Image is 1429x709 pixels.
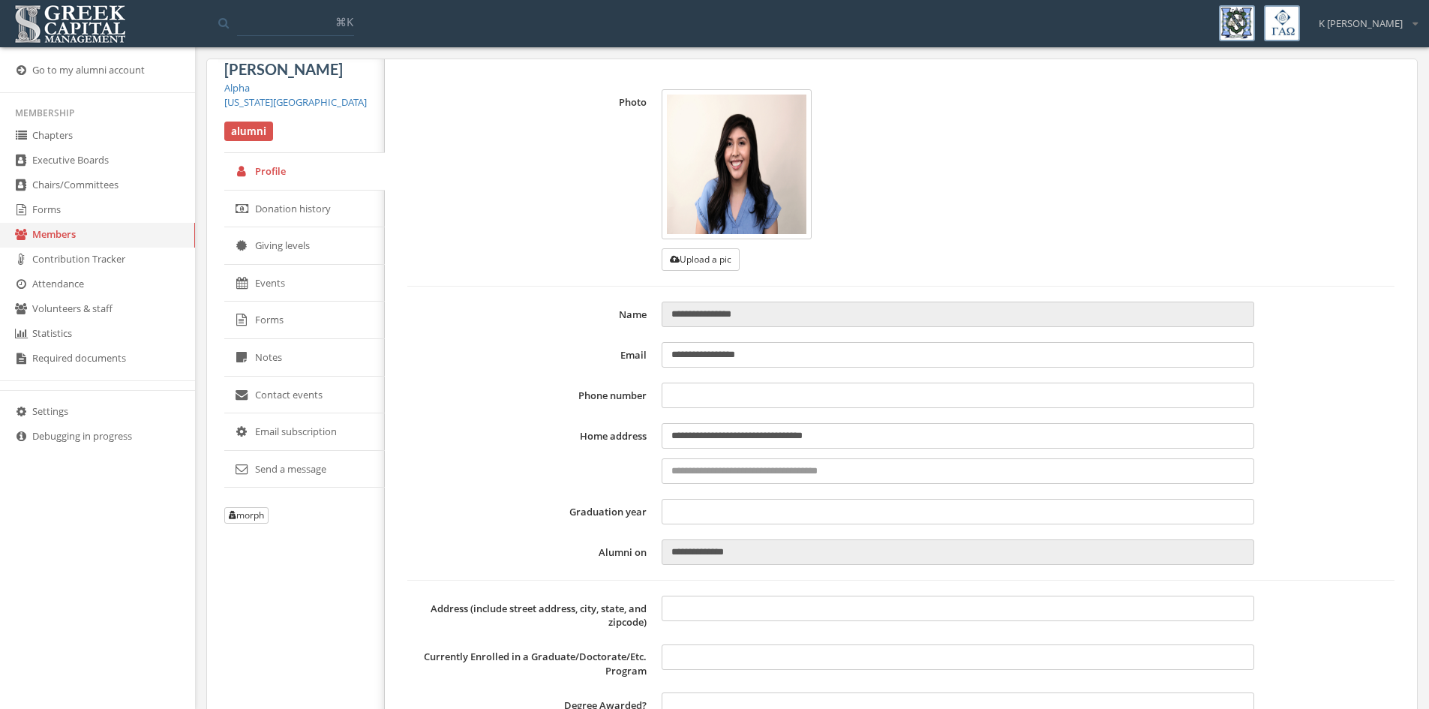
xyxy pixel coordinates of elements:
[224,95,367,109] a: [US_STATE][GEOGRAPHIC_DATA]
[224,413,385,451] a: Email subscription
[407,596,654,629] label: Address (include street address, city, state, and zipcode)
[335,14,353,29] span: ⌘K
[407,383,654,408] label: Phone number
[224,227,385,265] a: Giving levels
[407,644,654,678] label: Currently Enrolled in a Graduate/Doctorate/Etc. Program
[662,248,740,271] button: Upload a pic
[407,423,654,484] label: Home address
[224,507,269,524] button: morph
[224,302,385,339] a: Forms
[224,122,273,141] span: alumni
[407,499,654,524] label: Graduation year
[224,81,250,95] a: Alpha
[1319,17,1403,31] span: K [PERSON_NAME]
[1309,5,1418,31] div: K [PERSON_NAME]
[407,302,654,327] label: Name
[224,191,385,228] a: Donation history
[407,539,654,565] label: Alumni on
[224,60,343,78] span: [PERSON_NAME]
[224,153,385,191] a: Profile
[224,451,385,488] a: Send a message
[224,377,385,414] a: Contact events
[224,265,385,302] a: Events
[407,342,654,368] label: Email
[224,339,385,377] a: Notes
[407,89,654,271] label: Photo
